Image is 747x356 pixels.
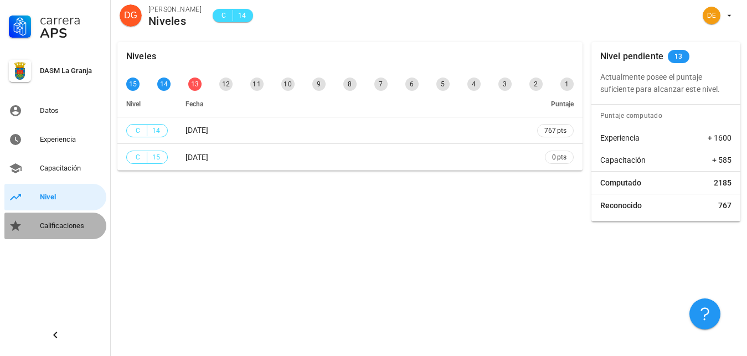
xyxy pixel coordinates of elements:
div: Nivel [40,193,102,202]
div: Capacitación [40,164,102,173]
span: 767 pts [544,125,566,136]
span: Nivel [126,100,141,108]
div: Nivel pendiente [600,42,663,71]
span: [DATE] [186,153,208,162]
th: Puntaje [528,91,583,117]
div: Datos [40,106,102,115]
span: + 585 [712,154,731,166]
div: 3 [498,78,512,91]
span: 14 [238,10,246,21]
div: Puntaje computado [596,105,740,127]
div: 4 [467,78,481,91]
span: DG [124,4,137,27]
span: Puntaje [551,100,574,108]
div: 7 [374,78,388,91]
div: 5 [436,78,450,91]
div: 14 [157,78,171,91]
div: 11 [250,78,264,91]
div: 8 [343,78,357,91]
span: Experiencia [600,132,640,143]
div: DASM La Granja [40,66,102,75]
a: Calificaciones [4,213,106,239]
th: Fecha [177,91,528,117]
div: 1 [560,78,574,91]
a: Experiencia [4,126,106,153]
div: avatar [703,7,720,24]
a: Nivel [4,184,106,210]
div: [PERSON_NAME] [148,4,202,15]
div: 10 [281,78,295,91]
span: + 1600 [708,132,731,143]
span: C [133,152,142,163]
span: Capacitación [600,154,646,166]
p: Actualmente posee el puntaje suficiente para alcanzar este nivel. [600,71,731,95]
div: 15 [126,78,140,91]
div: Experiencia [40,135,102,144]
span: 2185 [714,177,731,188]
span: 15 [152,152,161,163]
span: Fecha [186,100,203,108]
span: 14 [152,125,161,136]
span: 767 [718,200,731,211]
a: Capacitación [4,155,106,182]
div: 9 [312,78,326,91]
div: Calificaciones [40,221,102,230]
span: C [219,10,228,21]
a: Datos [4,97,106,124]
div: 2 [529,78,543,91]
div: 6 [405,78,419,91]
span: 13 [674,50,683,63]
span: Reconocido [600,200,642,211]
span: C [133,125,142,136]
div: Niveles [148,15,202,27]
div: avatar [120,4,142,27]
div: Niveles [126,42,156,71]
span: [DATE] [186,126,208,135]
span: 0 pts [552,152,566,163]
span: Computado [600,177,641,188]
div: 12 [219,78,233,91]
div: 13 [188,78,202,91]
div: Carrera [40,13,102,27]
div: APS [40,27,102,40]
th: Nivel [117,91,177,117]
